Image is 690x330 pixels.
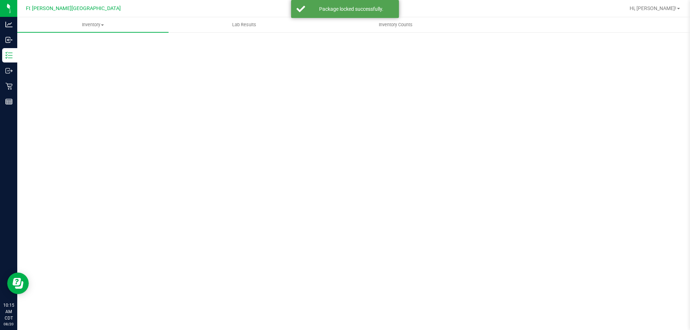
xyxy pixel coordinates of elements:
[5,98,13,105] inline-svg: Reports
[309,5,394,13] div: Package locked successfully.
[5,83,13,90] inline-svg: Retail
[3,302,14,321] p: 10:15 AM CDT
[630,5,676,11] span: Hi, [PERSON_NAME]!
[320,17,471,32] a: Inventory Counts
[3,321,14,327] p: 08/20
[5,21,13,28] inline-svg: Analytics
[222,22,266,28] span: Lab Results
[17,17,169,32] a: Inventory
[17,22,169,28] span: Inventory
[7,273,29,294] iframe: Resource center
[5,52,13,59] inline-svg: Inventory
[5,67,13,74] inline-svg: Outbound
[369,22,422,28] span: Inventory Counts
[26,5,121,11] span: Ft [PERSON_NAME][GEOGRAPHIC_DATA]
[169,17,320,32] a: Lab Results
[5,36,13,43] inline-svg: Inbound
